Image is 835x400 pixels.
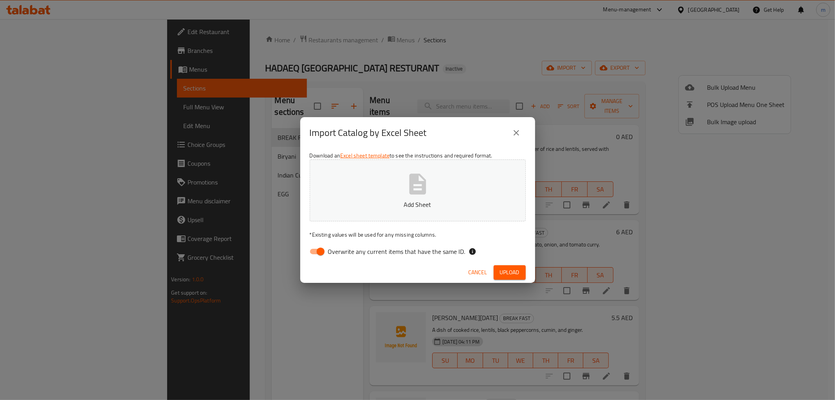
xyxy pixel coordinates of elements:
[310,159,526,221] button: Add Sheet
[469,268,487,277] span: Cancel
[300,148,535,262] div: Download an to see the instructions and required format.
[340,150,390,161] a: Excel sheet template
[507,123,526,142] button: close
[328,247,465,256] span: Overwrite any current items that have the same ID.
[494,265,526,280] button: Upload
[322,200,514,209] p: Add Sheet
[465,265,491,280] button: Cancel
[469,248,476,255] svg: If the overwrite option isn't selected, then the items that match an existing ID will be ignored ...
[310,231,526,239] p: Existing values will be used for any missing columns.
[310,127,427,139] h2: Import Catalog by Excel Sheet
[500,268,519,277] span: Upload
